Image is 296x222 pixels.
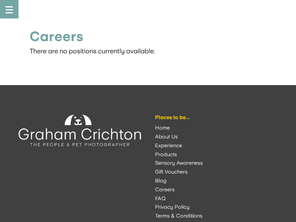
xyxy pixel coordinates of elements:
h1: Careers [30,30,266,47]
a: Careers [155,186,175,192]
a: About Us [155,134,178,139]
a: Terms & Conditions [155,213,202,219]
h6: Places to be... [155,115,277,124]
a: Products [155,151,177,157]
a: Blog [155,178,166,184]
img: Experience the Experience [18,115,141,146]
a: Sensory Awareness [155,160,203,166]
a: Gift Vouchers [155,169,188,175]
a: Home [155,125,170,131]
a: FAQ [155,195,166,201]
a: Experience [155,142,182,148]
a: Privacy Policy [155,204,189,210]
p: There are no positions currently available. [30,47,266,55]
